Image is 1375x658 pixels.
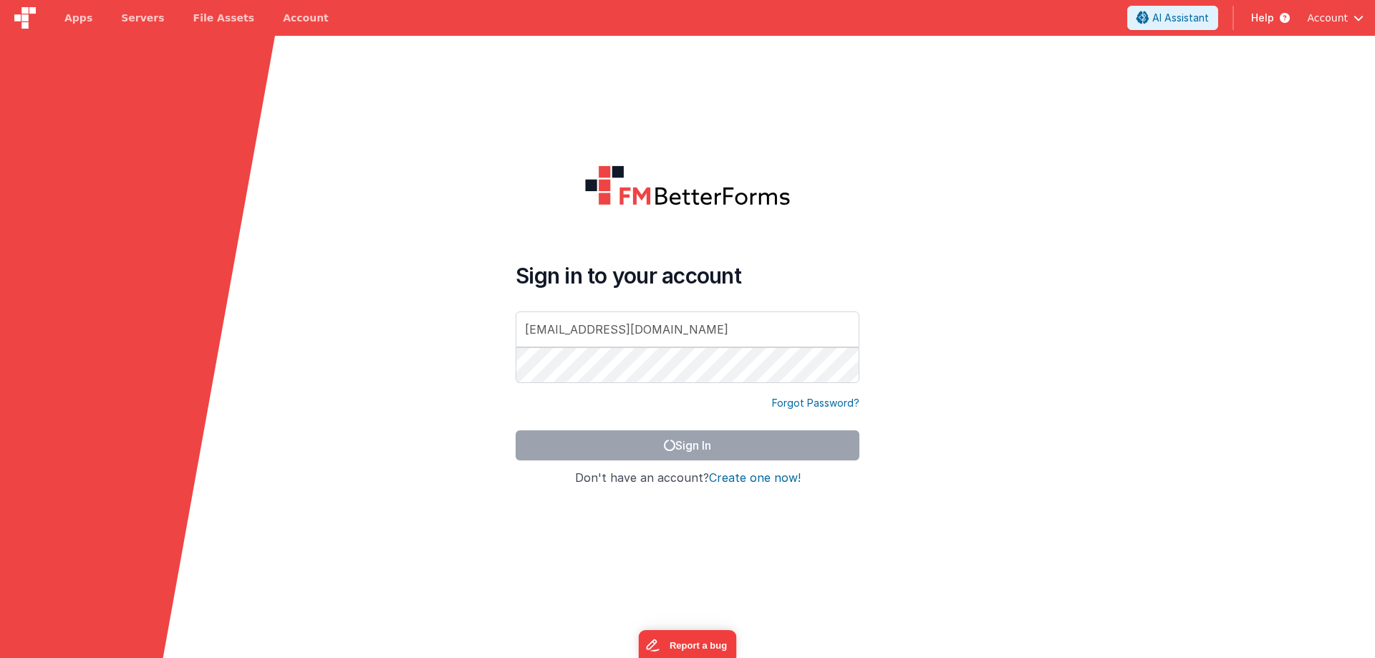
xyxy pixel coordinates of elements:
[193,11,255,25] span: File Assets
[64,11,92,25] span: Apps
[516,430,859,460] button: Sign In
[516,472,859,485] h4: Don't have an account?
[516,311,859,347] input: Email Address
[516,263,859,289] h4: Sign in to your account
[1307,11,1364,25] button: Account
[1251,11,1274,25] span: Help
[121,11,164,25] span: Servers
[1127,6,1218,30] button: AI Assistant
[1152,11,1209,25] span: AI Assistant
[709,472,801,485] button: Create one now!
[772,396,859,410] a: Forgot Password?
[1307,11,1348,25] span: Account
